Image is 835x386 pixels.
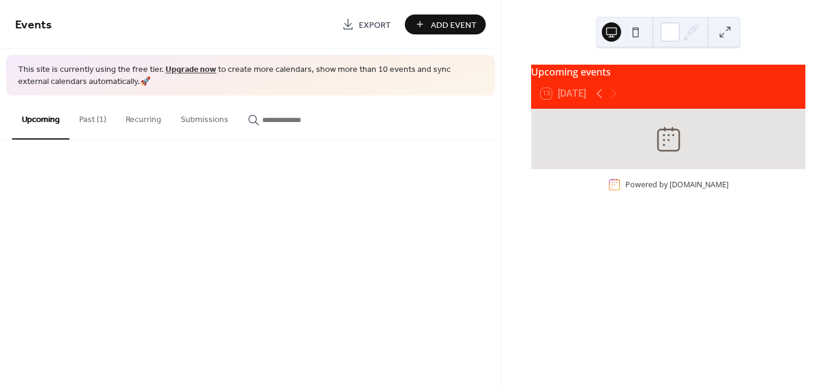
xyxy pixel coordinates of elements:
button: Submissions [171,95,238,138]
a: [DOMAIN_NAME] [669,179,729,190]
span: Add Event [431,19,477,31]
span: Export [359,19,391,31]
a: Export [333,14,400,34]
a: Upgrade now [166,62,216,78]
div: Upcoming events [531,65,805,79]
button: Upcoming [12,95,69,140]
button: Recurring [116,95,171,138]
span: This site is currently using the free tier. to create more calendars, show more than 10 events an... [18,64,483,88]
div: Powered by [625,179,729,190]
button: Past (1) [69,95,116,138]
span: Events [15,13,52,37]
button: Add Event [405,14,486,34]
